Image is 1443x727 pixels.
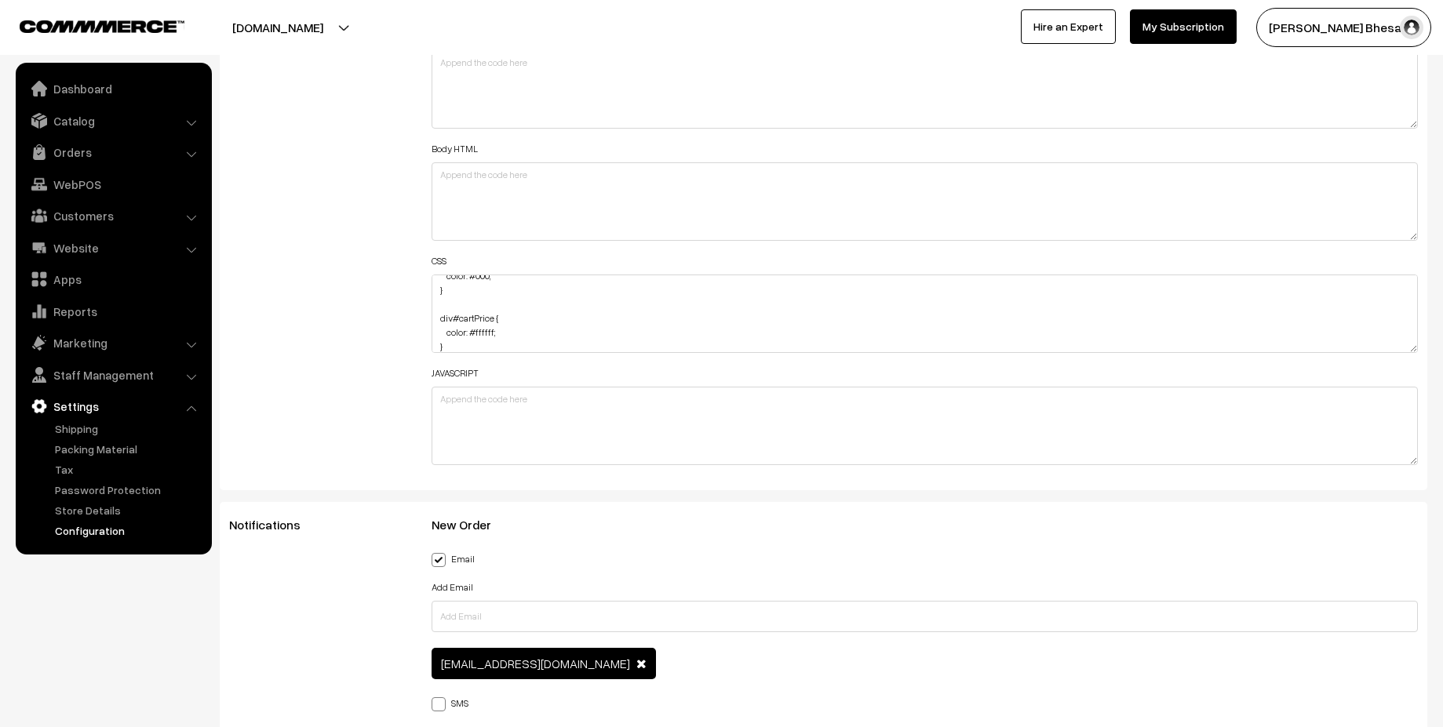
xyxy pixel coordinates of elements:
[51,522,206,539] a: Configuration
[177,8,378,47] button: [DOMAIN_NAME]
[51,420,206,437] a: Shipping
[1021,9,1116,44] a: Hire an Expert
[20,107,206,135] a: Catalog
[229,517,319,533] span: Notifications
[1130,9,1237,44] a: My Subscription
[20,20,184,32] img: COMMMERCE
[432,694,468,711] label: SMS
[432,517,510,533] span: New Order
[432,580,473,594] label: Add Email
[20,75,206,103] a: Dashboard
[51,461,206,478] a: Tax
[51,441,206,457] a: Packing Material
[1256,8,1431,47] button: [PERSON_NAME] Bhesani…
[20,329,206,357] a: Marketing
[51,482,206,498] a: Password Protection
[1400,16,1423,39] img: user
[432,142,478,156] label: Body HTML
[51,502,206,518] a: Store Details
[20,170,206,198] a: WebPOS
[20,361,206,389] a: Staff Management
[432,366,479,380] label: JAVASCRIPT
[432,254,446,268] label: CSS
[20,16,157,35] a: COMMMERCE
[441,656,630,671] span: [EMAIL_ADDRESS][DOMAIN_NAME]
[432,601,1419,632] input: Add Email
[20,392,206,420] a: Settings
[20,234,206,262] a: Website
[432,274,1419,353] textarea: #removeProduct{ filter: invert(100%) brightness(100%); color: #000 !important; } div#cartSubtotal...
[20,202,206,230] a: Customers
[20,297,206,325] a: Reports
[20,138,206,166] a: Orders
[432,550,475,566] label: Email
[20,265,206,293] a: Apps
